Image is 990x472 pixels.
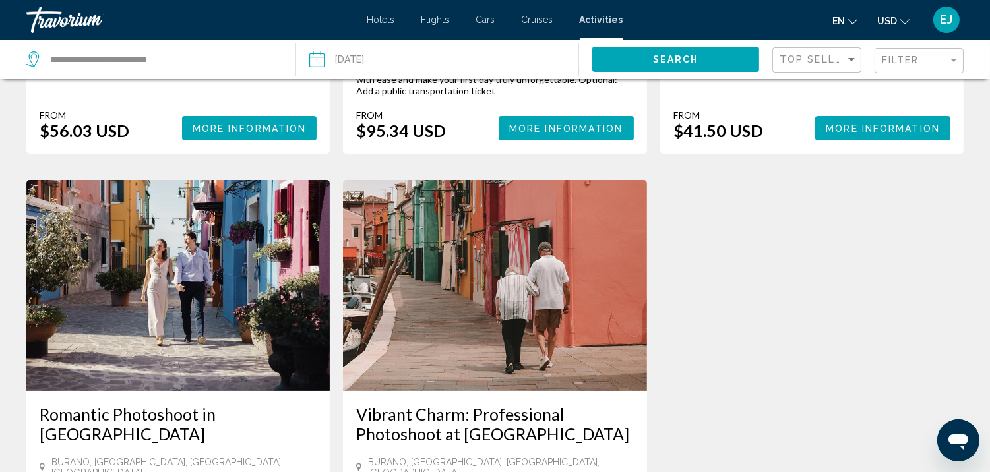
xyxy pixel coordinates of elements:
[929,6,964,34] button: User Menu
[592,47,759,71] button: Search
[937,419,979,461] iframe: Button to launch messaging window
[26,180,330,391] img: a8.jpg
[356,121,446,140] div: $95.34 USD
[509,123,623,134] span: More Information
[356,404,633,444] a: Vibrant Charm: Professional Photoshoot at [GEOGRAPHIC_DATA]
[780,55,857,66] mat-select: Sort by
[815,116,950,140] button: More Information
[40,121,129,140] div: $56.03 USD
[826,123,940,134] span: More Information
[580,15,623,25] a: Activities
[182,116,317,140] button: More Information
[882,55,919,65] span: Filter
[421,15,450,25] a: Flights
[875,47,964,74] button: Filter
[832,16,845,26] span: en
[499,116,634,140] button: More Information
[193,123,307,134] span: More Information
[356,109,446,121] div: From
[941,13,953,26] span: EJ
[653,55,699,65] span: Search
[476,15,495,25] a: Cars
[877,16,897,26] span: USD
[780,54,856,65] span: Top Sellers
[877,11,910,30] button: Change currency
[309,40,578,79] button: Date: Nov 6, 2025
[522,15,553,25] a: Cruises
[343,180,646,391] img: ed.jpg
[673,121,763,140] div: $41.50 USD
[40,404,317,444] a: Romantic Photoshoot in [GEOGRAPHIC_DATA]
[40,109,129,121] div: From
[832,11,857,30] button: Change language
[367,15,395,25] a: Hotels
[26,7,354,33] a: Travorium
[673,109,763,121] div: From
